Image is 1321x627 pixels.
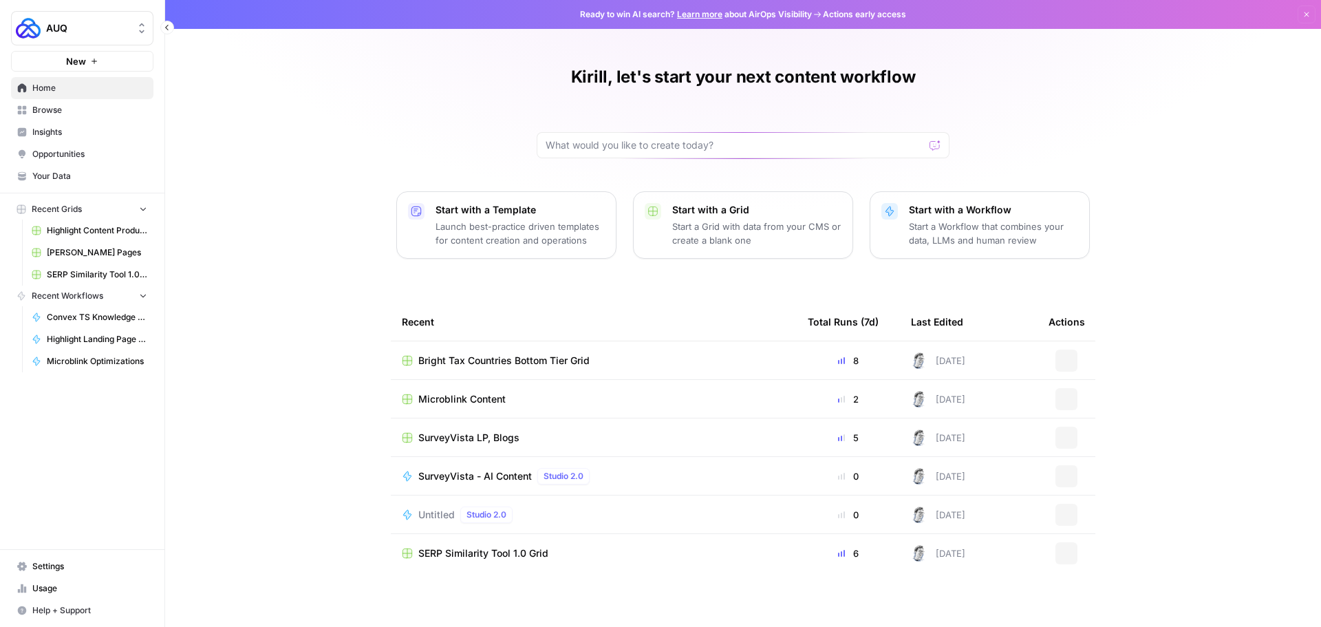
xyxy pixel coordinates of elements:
img: 28dbpmxwbe1lgts1kkshuof3rm4g [911,391,927,407]
span: Recent Workflows [32,290,103,302]
span: SurveyVista LP, Blogs [418,431,519,445]
span: Highlight Landing Page Content [47,333,147,346]
span: Home [32,82,147,94]
img: 28dbpmxwbe1lgts1kkshuof3rm4g [911,545,927,562]
span: Actions early access [823,8,906,21]
a: Convex TS Knowledge Base Articles [25,306,153,328]
span: [PERSON_NAME] Pages [47,246,147,259]
div: 0 [808,469,889,483]
span: New [66,54,86,68]
img: 28dbpmxwbe1lgts1kkshuof3rm4g [911,507,927,523]
a: Highlight Landing Page Content [25,328,153,350]
a: Browse [11,99,153,121]
a: Microblink Content [402,392,786,406]
div: Last Edited [911,303,963,341]
span: Your Data [32,170,147,182]
div: 6 [808,546,889,560]
a: Home [11,77,153,99]
span: Convex TS Knowledge Base Articles [47,311,147,323]
span: Settings [32,560,147,573]
a: Opportunities [11,143,153,165]
h1: Kirill, let's start your next content workflow [571,66,916,88]
p: Launch best-practice driven templates for content creation and operations [436,220,605,247]
button: Start with a TemplateLaunch best-practice driven templates for content creation and operations [396,191,616,259]
span: Ready to win AI search? about AirOps Visibility [580,8,812,21]
div: 5 [808,431,889,445]
p: Start a Workflow that combines your data, LLMs and human review [909,220,1078,247]
button: Help + Support [11,599,153,621]
a: Your Data [11,165,153,187]
div: Actions [1049,303,1085,341]
button: Start with a GridStart a Grid with data from your CMS or create a blank one [633,191,853,259]
a: SERP Similarity Tool 1.0 Grid [25,264,153,286]
div: [DATE] [911,429,965,446]
img: 28dbpmxwbe1lgts1kkshuof3rm4g [911,352,927,369]
button: Workspace: AUQ [11,11,153,45]
span: SurveyVista - AI Content [418,469,532,483]
span: Recent Grids [32,203,82,215]
div: 0 [808,508,889,522]
p: Start a Grid with data from your CMS or create a blank one [672,220,841,247]
div: [DATE] [911,507,965,523]
span: Studio 2.0 [544,470,583,482]
a: Settings [11,555,153,577]
img: 28dbpmxwbe1lgts1kkshuof3rm4g [911,468,927,485]
p: Start with a Workflow [909,203,1078,217]
a: Learn more [677,9,722,19]
span: Help + Support [32,604,147,617]
a: Usage [11,577,153,599]
a: Microblink Optimizations [25,350,153,372]
a: Insights [11,121,153,143]
span: Microblink Content [418,392,506,406]
div: Total Runs (7d) [808,303,879,341]
span: Bright Tax Countries Bottom Tier Grid [418,354,590,368]
span: SERP Similarity Tool 1.0 Grid [47,268,147,281]
span: Usage [32,582,147,595]
span: Browse [32,104,147,116]
span: SERP Similarity Tool 1.0 Grid [418,546,548,560]
a: SurveyVista LP, Blogs [402,431,786,445]
span: AUQ [46,21,129,35]
span: Opportunities [32,148,147,160]
a: Bright Tax Countries Bottom Tier Grid [402,354,786,368]
span: Highlight Content Production [47,224,147,237]
button: Start with a WorkflowStart a Workflow that combines your data, LLMs and human review [870,191,1090,259]
a: SERP Similarity Tool 1.0 Grid [402,546,786,560]
p: Start with a Grid [672,203,841,217]
a: Highlight Content Production [25,220,153,242]
div: 2 [808,392,889,406]
img: 28dbpmxwbe1lgts1kkshuof3rm4g [911,429,927,446]
a: SurveyVista - AI ContentStudio 2.0 [402,468,786,485]
div: [DATE] [911,545,965,562]
div: Recent [402,303,786,341]
button: New [11,51,153,72]
button: Recent Workflows [11,286,153,306]
span: Studio 2.0 [466,509,506,521]
div: [DATE] [911,468,965,485]
p: Start with a Template [436,203,605,217]
img: AUQ Logo [16,16,41,41]
button: Recent Grids [11,199,153,220]
div: [DATE] [911,391,965,407]
a: UntitledStudio 2.0 [402,507,786,523]
span: Insights [32,126,147,138]
a: [PERSON_NAME] Pages [25,242,153,264]
div: 8 [808,354,889,368]
div: [DATE] [911,352,965,369]
span: Untitled [418,508,455,522]
span: Microblink Optimizations [47,355,147,368]
input: What would you like to create today? [546,138,924,152]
